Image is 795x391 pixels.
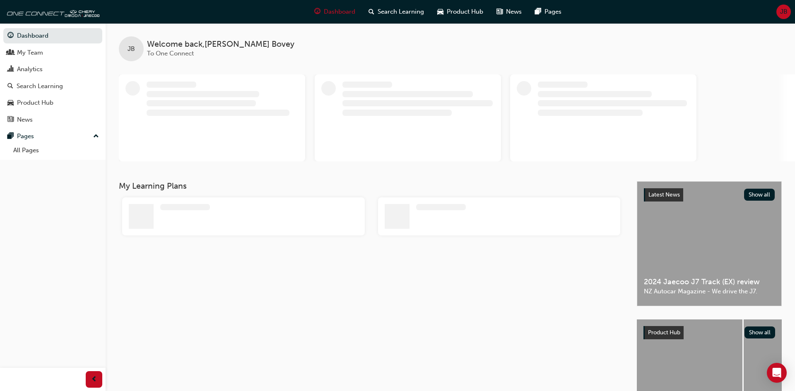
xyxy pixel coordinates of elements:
a: Product HubShow all [643,326,775,339]
a: My Team [3,45,102,60]
span: NZ Autocar Magazine - We drive the J7. [644,287,775,296]
span: people-icon [7,49,14,57]
img: oneconnect [4,3,99,20]
a: news-iconNews [490,3,528,20]
span: car-icon [437,7,443,17]
span: Product Hub [447,7,483,17]
a: car-iconProduct Hub [431,3,490,20]
button: Show all [744,326,776,338]
button: Show all [744,189,775,201]
div: My Team [17,48,43,58]
span: pages-icon [7,133,14,140]
span: News [506,7,522,17]
button: Pages [3,129,102,144]
span: search-icon [369,7,374,17]
a: search-iconSearch Learning [362,3,431,20]
a: Latest NewsShow all [644,188,775,201]
span: up-icon [93,131,99,142]
a: Analytics [3,62,102,77]
span: Product Hub [648,329,680,336]
span: 2024 Jaecoo J7 Track (EX) review [644,277,775,287]
span: news-icon [7,116,14,124]
span: To One Connect [147,50,194,57]
span: Welcome back , [PERSON_NAME] Bovey [147,40,294,49]
span: Latest News [648,191,680,198]
span: pages-icon [535,7,541,17]
span: guage-icon [7,32,14,40]
a: News [3,112,102,127]
div: Product Hub [17,98,53,108]
div: News [17,115,33,125]
a: Product Hub [3,95,102,110]
span: prev-icon [91,374,97,385]
span: Search Learning [378,7,424,17]
span: car-icon [7,99,14,107]
h3: My Learning Plans [119,181,624,191]
span: search-icon [7,83,13,90]
a: Dashboard [3,28,102,43]
span: news-icon [496,7,503,17]
span: guage-icon [314,7,320,17]
a: Search Learning [3,79,102,94]
span: chart-icon [7,66,14,73]
span: JB [780,7,788,17]
span: JB [128,44,135,54]
a: pages-iconPages [528,3,568,20]
span: Pages [544,7,561,17]
div: Pages [17,132,34,141]
span: Dashboard [324,7,355,17]
a: Latest NewsShow all2024 Jaecoo J7 Track (EX) reviewNZ Autocar Magazine - We drive the J7. [637,181,782,306]
button: DashboardMy TeamAnalyticsSearch LearningProduct HubNews [3,26,102,129]
div: Open Intercom Messenger [767,363,787,383]
div: Search Learning [17,82,63,91]
a: All Pages [10,144,102,157]
button: JB [776,5,791,19]
div: Analytics [17,65,43,74]
a: guage-iconDashboard [308,3,362,20]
